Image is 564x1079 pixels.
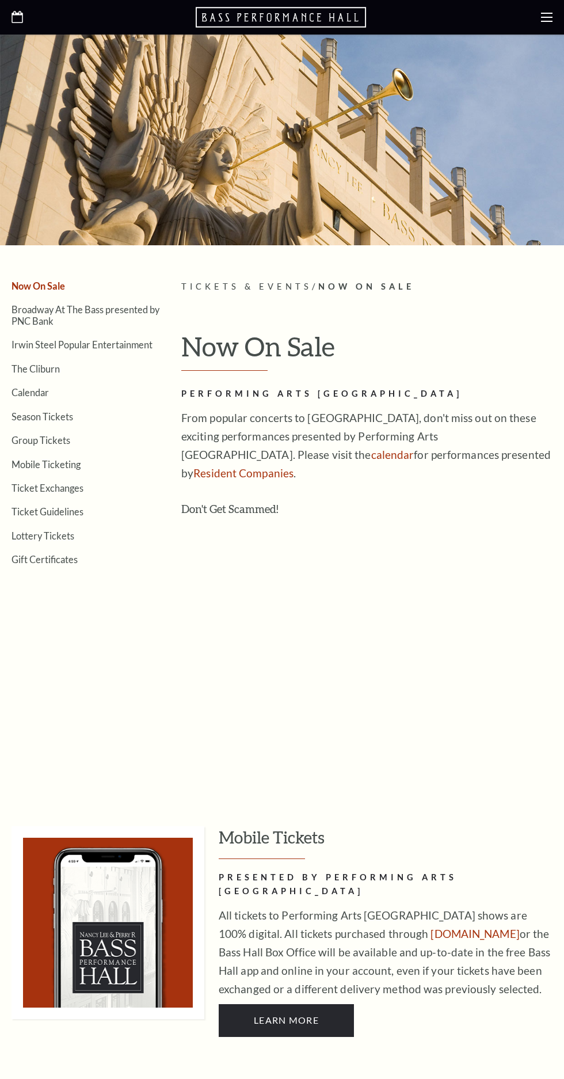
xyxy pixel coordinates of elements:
a: Lottery Tickets [12,530,74,541]
a: Now On Sale [12,280,65,291]
iframe: Don't get scammed! Buy your Bass Hall tickets directly from Bass Hall! [181,523,552,713]
a: Learn More [219,1004,354,1036]
a: Ticket Guidelines [12,506,83,517]
h2: Performing Arts [GEOGRAPHIC_DATA] [181,387,552,401]
span: Tickets & Events [181,282,312,291]
p: / [181,280,552,294]
a: Mobile Ticketing [12,459,81,470]
a: Group Tickets [12,435,70,446]
img: mobileticket_nos_335x335a.png [12,826,204,1019]
a: Gift Certificates [12,554,78,565]
a: [DOMAIN_NAME] [430,927,519,940]
p: All tickets to Performing Arts [GEOGRAPHIC_DATA] shows are 100% digital. All tickets purchased th... [219,906,552,998]
a: Calendar [12,387,49,398]
span: Now On Sale [318,282,414,291]
a: Resident Companies [193,466,294,480]
span: Learn More [254,1015,319,1025]
h3: Mobile Tickets [219,826,552,859]
a: Season Tickets [12,411,73,422]
a: Irwin Steel Popular Entertainment [12,339,153,350]
h1: Now On Sale [181,332,552,371]
p: From popular concerts to [GEOGRAPHIC_DATA], don't miss out on these exciting performances present... [181,409,552,482]
a: The Cliburn [12,363,60,374]
h3: Don't Get Scammed! [181,500,552,518]
a: Ticket Exchanges [12,482,83,493]
a: Broadway At The Bass presented by PNC Bank [12,304,159,326]
a: calendar [371,448,414,461]
h2: PRESENTED BY PERFORMING ARTS [GEOGRAPHIC_DATA] [219,871,552,899]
